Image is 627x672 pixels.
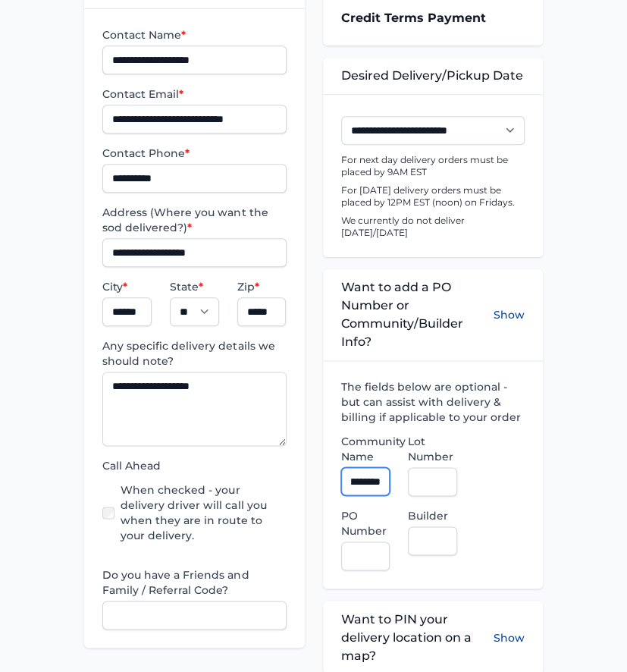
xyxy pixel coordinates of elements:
[341,434,390,464] label: Community Name
[237,279,287,294] label: Zip
[408,508,457,523] label: Builder
[102,567,286,598] label: Do you have a Friends and Family / Referral Code?
[170,279,219,294] label: State
[323,58,543,94] div: Desired Delivery/Pickup Date
[102,458,286,473] label: Call Ahead
[102,146,286,161] label: Contact Phone
[121,482,286,543] label: When checked - your delivery driver will call you when they are in route to your delivery.
[102,86,286,102] label: Contact Email
[341,278,494,351] span: Want to add a PO Number or Community/Builder Info?
[341,154,525,178] p: For next day delivery orders must be placed by 9AM EST
[102,205,286,235] label: Address (Where you want the sod delivered?)
[102,338,286,369] label: Any specific delivery details we should note?
[341,508,390,539] label: PO Number
[408,434,457,464] label: Lot Number
[494,278,525,351] button: Show
[494,610,525,664] button: Show
[341,184,525,209] p: For [DATE] delivery orders must be placed by 12PM EST (noon) on Fridays.
[102,279,152,294] label: City
[341,11,486,25] strong: Credit Terms Payment
[102,27,286,42] label: Contact Name
[341,215,525,239] p: We currently do not deliver [DATE]/[DATE]
[341,610,494,664] span: Want to PIN your delivery location on a map?
[341,379,525,425] label: The fields below are optional - but can assist with delivery & billing if applicable to your order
